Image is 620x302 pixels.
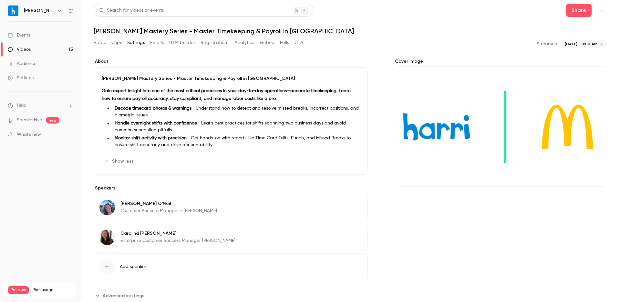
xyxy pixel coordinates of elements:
[33,287,73,293] span: Plan usage
[120,237,235,244] p: Enterprise Customer Success Manager [PERSON_NAME]
[8,46,31,53] div: Videos
[65,132,73,138] iframe: Noticeable Trigger
[115,106,191,111] strong: Decode timecard photos & warnings
[94,38,106,48] button: Video
[17,117,42,124] a: SpeakerHub
[102,75,360,82] p: [PERSON_NAME] Mastery Series - Master Timekeeping & Payroll in [GEOGRAPHIC_DATA]
[566,4,592,17] button: Share
[260,38,275,48] button: Embed
[8,32,30,38] div: Events
[234,38,254,48] button: Analytics
[111,38,122,48] button: Clips
[102,89,351,101] strong: Gain expert insight into one of the most critical processes in your day-to-day operations—accurat...
[112,120,360,134] li: – Learn best practices for shifts spanning two business days and avoid common scheduling pitfalls.
[120,230,235,237] p: Carolina [PERSON_NAME]
[8,60,36,67] div: Audience
[8,102,73,109] li: help-dropdown-opener
[94,185,368,191] label: Speakers
[94,253,368,280] button: Add speaker
[8,75,34,81] div: Settings
[8,5,18,16] img: Harri
[94,58,368,65] label: About
[580,41,597,47] span: 10:00 AM
[46,117,59,124] span: new
[17,131,41,138] span: What's new
[94,224,368,251] div: Carolina ZunigaCarolina [PERSON_NAME]Enterprise Customer Success Manager [PERSON_NAME]
[394,58,607,187] section: Cover image
[24,7,54,14] h6: [PERSON_NAME]
[565,41,578,47] span: [DATE],
[169,38,195,48] button: UTM builder
[150,38,164,48] button: Emails
[597,5,607,16] button: Top Bar Actions
[120,264,146,270] span: Add speaker
[8,286,29,294] span: Premium
[280,38,289,48] button: Polls
[115,121,197,125] strong: Handle overnight shifts with confidence
[115,136,187,140] strong: Monitor shift activity with precision
[99,200,115,215] img: Cynthia O'Neil
[127,38,145,48] button: Settings
[201,38,229,48] button: Registrations
[294,38,303,48] button: CTA
[120,208,217,214] p: Customer Success Manager - [PERSON_NAME]
[112,135,360,148] li: – Get hands-on with reports like Time Card Edits, Punch, and Missed Breaks to ensure shift accura...
[94,194,368,221] div: Cynthia O'Neil[PERSON_NAME] O'NeilCustomer Success Manager - [PERSON_NAME]
[120,200,217,207] p: [PERSON_NAME] O'Neil
[94,290,148,301] button: Advanced settings
[94,290,368,301] section: Advanced settings
[99,7,164,14] div: Search for videos or events
[102,156,138,167] button: Show less
[537,41,558,47] p: Streamed:
[112,105,360,119] li: – Understand how to detect and resolve missed breaks, incorrect positions, and biometric issues.
[17,102,26,109] span: Help
[94,27,607,35] h1: [PERSON_NAME] Mastery Series - Master Timekeeping & Payroll in [GEOGRAPHIC_DATA]
[99,230,115,245] img: Carolina Zuniga
[103,292,144,299] span: Advanced settings
[394,58,607,65] label: Cover image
